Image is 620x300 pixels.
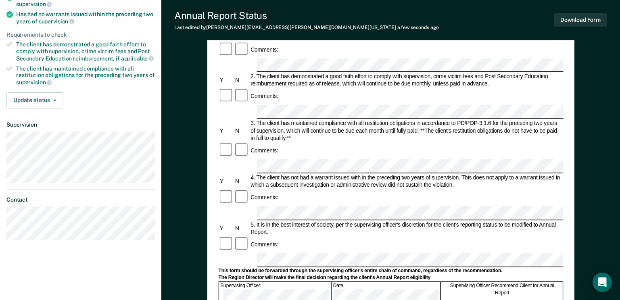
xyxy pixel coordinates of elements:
span: supervision [39,18,74,25]
div: Comments: [249,241,279,248]
div: The Region Director will make the final decision regarding the client's Annual Report eligibility [218,275,563,281]
div: Has had no warrants issued within the preceding two years of [16,11,155,25]
div: Y [218,178,234,185]
div: N [234,225,249,232]
span: applicable [121,55,154,62]
div: Y [218,225,234,232]
div: Annual Report Status [174,10,439,21]
span: a few seconds ago [397,25,439,30]
div: Comments: [249,147,279,154]
div: This form should be forwarded through the supervising officer's entire chain of command, regardle... [218,268,563,274]
dt: Supervision [6,121,155,128]
div: Last edited by [PERSON_NAME][EMAIL_ADDRESS][PERSON_NAME][DOMAIN_NAME][US_STATE] [174,25,439,30]
div: Y [218,77,234,84]
div: Y [218,127,234,134]
div: The client has maintained compliance with all restitution obligations for the preceding two years of [16,65,155,86]
button: Download Form [554,13,607,27]
div: Comments: [249,46,279,53]
div: 4. The client has not had a warrant issued with in the preceding two years of supervision. This d... [249,174,563,189]
div: 3. The client has maintained compliance with all restitution obligations in accordance to PD/POP-... [249,120,563,142]
div: N [234,178,249,185]
div: N [234,127,249,134]
dt: Contact [6,196,155,203]
div: Open Intercom Messenger [593,273,612,292]
div: 5. It is in the best interest of society, per the supervising officer's discretion for the client... [249,221,563,236]
span: supervision [16,79,52,85]
button: Update status [6,92,63,108]
div: The client has demonstrated a good faith effort to comply with supervision, crime victim fees and... [16,41,155,62]
div: Comments: [249,194,279,201]
span: supervision [16,1,52,7]
div: N [234,77,249,84]
div: Requirements to check [6,31,155,38]
div: 2. The client has demonstrated a good faith effort to comply with supervision, crime victim fees ... [249,73,563,88]
div: Comments: [249,93,279,100]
